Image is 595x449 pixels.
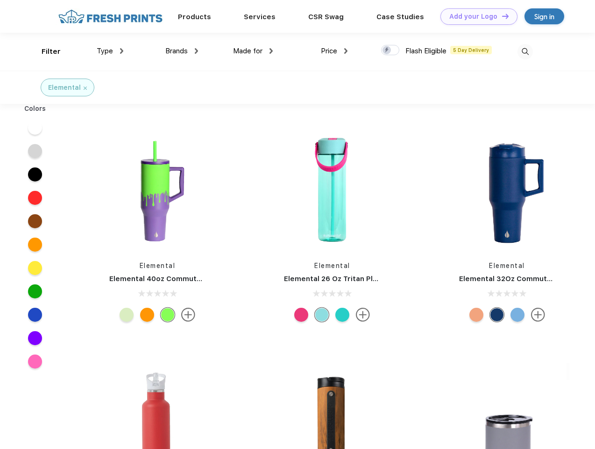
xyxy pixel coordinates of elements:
[140,262,176,269] a: Elemental
[181,308,195,322] img: more.svg
[489,262,525,269] a: Elemental
[449,13,497,21] div: Add your Logo
[335,308,349,322] div: Robin's Egg
[269,48,273,54] img: dropdown.png
[120,308,134,322] div: Key Lime
[48,83,81,93] div: Elemental
[502,14,509,19] img: DT
[56,8,165,25] img: fo%20logo%202.webp
[450,46,492,54] span: 5 Day Delivery
[244,13,276,21] a: Services
[195,48,198,54] img: dropdown.png
[524,8,564,24] a: Sign in
[517,44,533,59] img: desktop_search.svg
[17,104,53,114] div: Colors
[314,262,350,269] a: Elemental
[161,308,175,322] div: Poison Drip
[42,46,61,57] div: Filter
[344,48,347,54] img: dropdown.png
[120,48,123,54] img: dropdown.png
[321,47,337,55] span: Price
[178,13,211,21] a: Products
[270,127,394,252] img: func=resize&h=266
[531,308,545,322] img: more.svg
[445,127,569,252] img: func=resize&h=266
[84,87,87,90] img: filter_cancel.svg
[510,308,524,322] div: Ocean Blue
[294,308,308,322] div: Berries Blast
[356,308,370,322] img: more.svg
[315,308,329,322] div: Berry breeze
[490,308,504,322] div: Navy
[97,47,113,55] span: Type
[459,275,586,283] a: Elemental 32Oz Commuter Tumbler
[308,13,344,21] a: CSR Swag
[165,47,188,55] span: Brands
[469,308,483,322] div: Peach Sunrise
[109,275,236,283] a: Elemental 40oz Commuter Tumbler
[233,47,262,55] span: Made for
[140,308,154,322] div: Orange
[534,11,554,22] div: Sign in
[405,47,446,55] span: Flash Eligible
[95,127,220,252] img: func=resize&h=266
[284,275,439,283] a: Elemental 26 Oz Tritan Plastic Water Bottle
